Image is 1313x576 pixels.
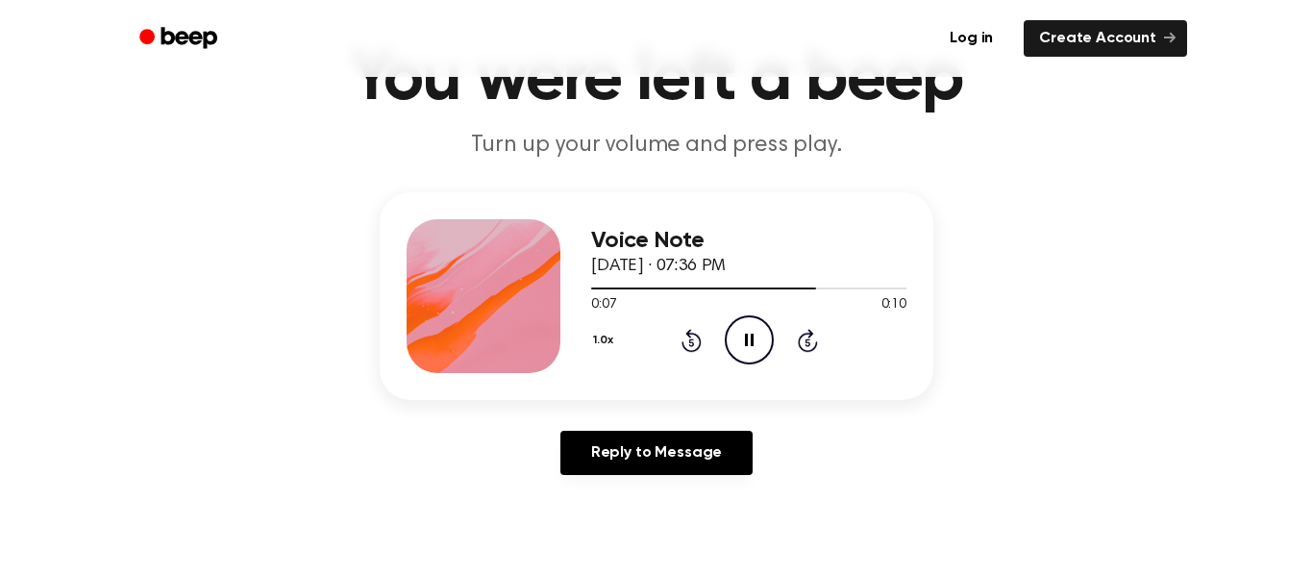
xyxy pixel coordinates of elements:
h3: Voice Note [591,228,906,254]
button: 1.0x [591,324,620,357]
a: Create Account [1024,20,1187,57]
span: 0:10 [881,295,906,315]
a: Reply to Message [560,431,753,475]
a: Log in [930,16,1012,61]
h1: You were left a beep [164,45,1149,114]
a: Beep [126,20,235,58]
span: [DATE] · 07:36 PM [591,258,726,275]
p: Turn up your volume and press play. [287,130,1026,162]
span: 0:07 [591,295,616,315]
